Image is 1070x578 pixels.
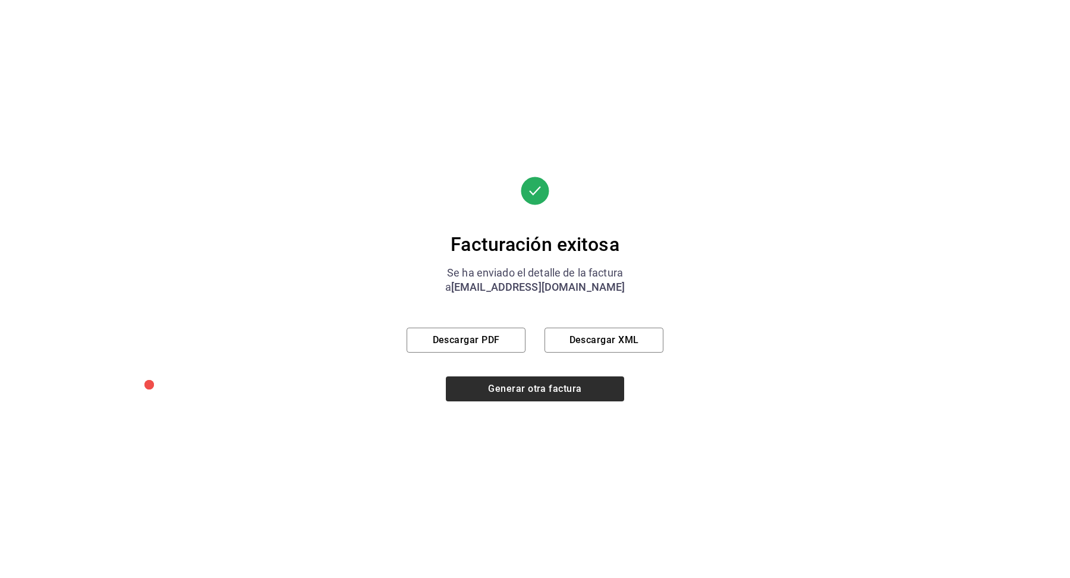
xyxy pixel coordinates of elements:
button: Descargar XML [545,328,663,353]
div: Se ha enviado el detalle de la factura [407,266,663,280]
span: [EMAIL_ADDRESS][DOMAIN_NAME] [451,281,625,293]
button: Generar otra factura [446,376,624,401]
button: Descargar PDF [407,328,525,353]
div: Facturación exitosa [407,233,663,256]
div: a [407,280,663,294]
